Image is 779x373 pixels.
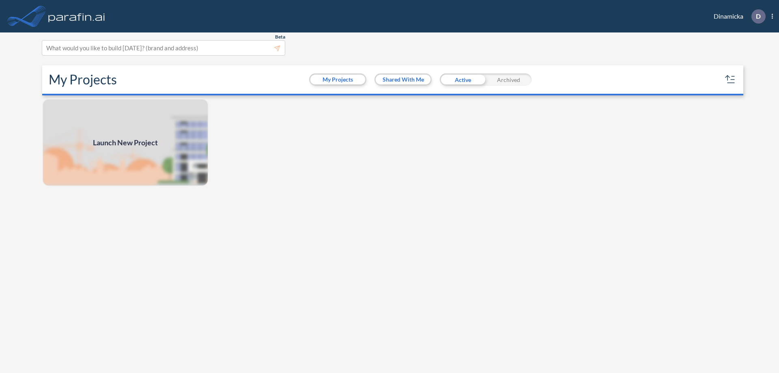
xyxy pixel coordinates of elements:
[440,73,486,86] div: Active
[376,75,430,84] button: Shared With Me
[724,73,737,86] button: sort
[310,75,365,84] button: My Projects
[93,137,158,148] span: Launch New Project
[486,73,532,86] div: Archived
[702,9,773,24] div: Dinamicka
[756,13,761,20] p: D
[42,99,209,186] img: add
[47,8,107,24] img: logo
[42,99,209,186] a: Launch New Project
[275,34,285,40] span: Beta
[49,72,117,87] h2: My Projects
